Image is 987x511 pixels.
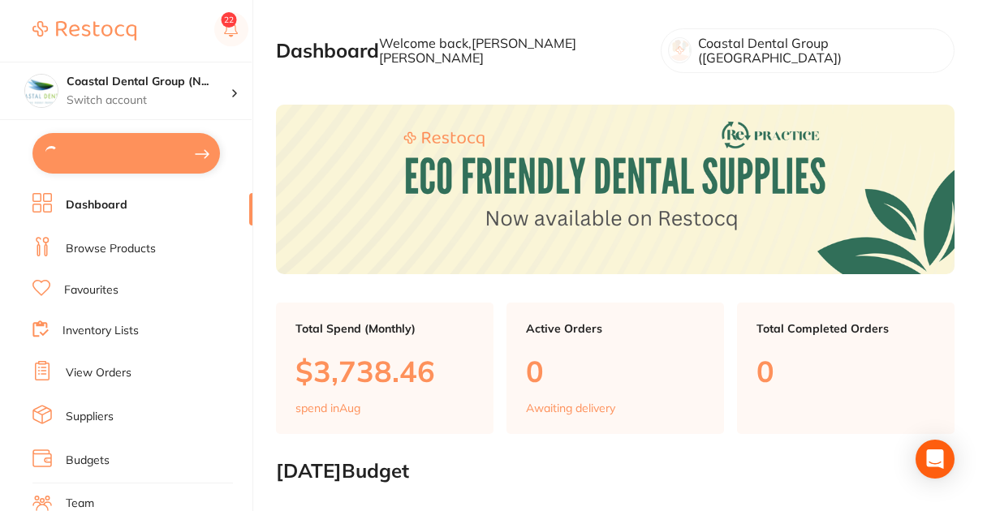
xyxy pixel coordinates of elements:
p: Switch account [67,92,231,109]
img: Coastal Dental Group (Newcastle) [25,75,58,107]
h2: Dashboard [276,40,379,62]
p: 0 [526,354,705,388]
p: Coastal Dental Group ([GEOGRAPHIC_DATA]) [698,36,941,66]
p: Awaiting delivery [526,401,615,414]
h2: [DATE] Budget [276,460,955,483]
a: Active Orders0Awaiting delivery [506,303,724,434]
h4: Coastal Dental Group (Newcastle) [67,74,231,90]
p: $3,738.46 [295,354,474,388]
a: Inventory Lists [62,323,139,339]
a: View Orders [66,365,131,381]
p: Active Orders [526,322,705,335]
a: Total Spend (Monthly)$3,738.46spend inAug [276,303,493,434]
a: Browse Products [66,241,156,257]
p: 0 [756,354,935,388]
a: Restocq Logo [32,12,136,49]
a: Total Completed Orders0 [737,303,955,434]
img: Restocq Logo [32,21,136,41]
a: Suppliers [66,409,114,425]
p: spend in Aug [295,401,360,414]
p: Welcome back, [PERSON_NAME] [PERSON_NAME] [379,36,648,66]
a: Budgets [66,453,110,469]
p: Total Completed Orders [756,322,935,335]
img: Dashboard [276,105,955,274]
a: Favourites [64,282,119,298]
p: Total Spend (Monthly) [295,322,474,335]
a: Dashboard [66,197,127,213]
div: Open Intercom Messenger [916,440,955,479]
